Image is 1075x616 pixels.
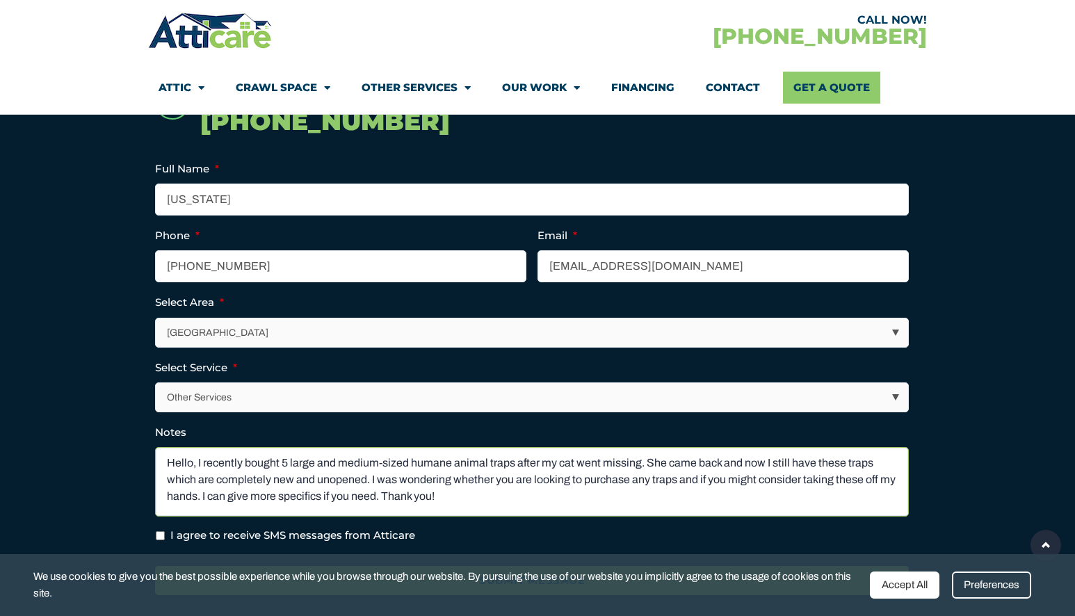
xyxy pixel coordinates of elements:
[362,72,471,104] a: Other Services
[706,72,760,104] a: Contact
[155,229,200,243] label: Phone
[783,72,880,104] a: Get A Quote
[155,361,237,375] label: Select Service
[537,15,927,26] div: CALL NOW!
[155,425,186,439] label: Notes
[33,568,860,602] span: We use cookies to give you the best possible experience while you browse through our website. By ...
[611,72,674,104] a: Financing
[502,72,580,104] a: Our Work
[159,72,916,104] nav: Menu
[236,72,330,104] a: Crawl Space
[155,162,219,176] label: Full Name
[159,72,204,104] a: Attic
[155,295,224,309] label: Select Area
[537,229,577,243] label: Email
[870,572,939,599] div: Accept All
[952,572,1031,599] div: Preferences
[170,528,415,544] label: I agree to receive SMS messages from Atticare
